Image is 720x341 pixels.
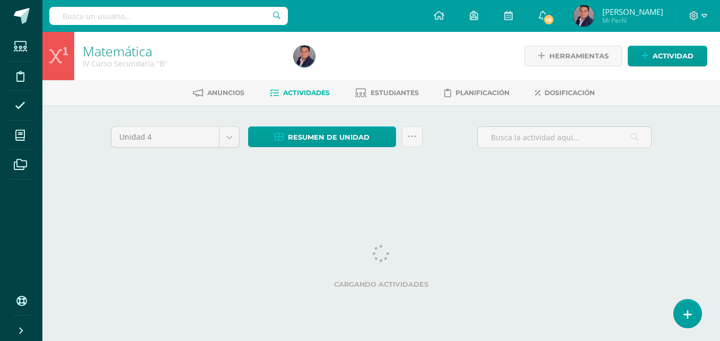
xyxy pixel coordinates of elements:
input: Busca un usuario... [49,7,288,25]
span: Herramientas [549,46,609,66]
div: IV Curso Secundaria 'B' [83,58,281,69]
input: Busca la actividad aquí... [478,127,651,148]
span: Anuncios [207,89,244,97]
span: Planificación [455,89,510,97]
a: Dosificación [535,84,595,101]
a: Unidad 4 [111,127,239,147]
a: Matemática [83,42,152,60]
span: Unidad 4 [119,127,211,147]
span: Actividad [653,46,693,66]
span: 18 [543,14,555,25]
a: Estudiantes [355,84,419,101]
span: Actividades [283,89,330,97]
a: Actividad [628,46,707,66]
span: Dosificación [545,89,595,97]
a: Actividades [270,84,330,101]
a: Anuncios [193,84,244,101]
span: Estudiantes [371,89,419,97]
a: Planificación [444,84,510,101]
img: 2f5cfbbd6f1a8be69b4d572f42287c4a.png [294,46,315,67]
span: [PERSON_NAME] [602,6,663,17]
span: Resumen de unidad [288,127,370,147]
a: Resumen de unidad [248,126,396,147]
a: Herramientas [524,46,622,66]
label: Cargando actividades [111,280,652,288]
img: 2f5cfbbd6f1a8be69b4d572f42287c4a.png [573,5,594,27]
h1: Matemática [83,44,281,58]
span: Mi Perfil [602,16,663,25]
